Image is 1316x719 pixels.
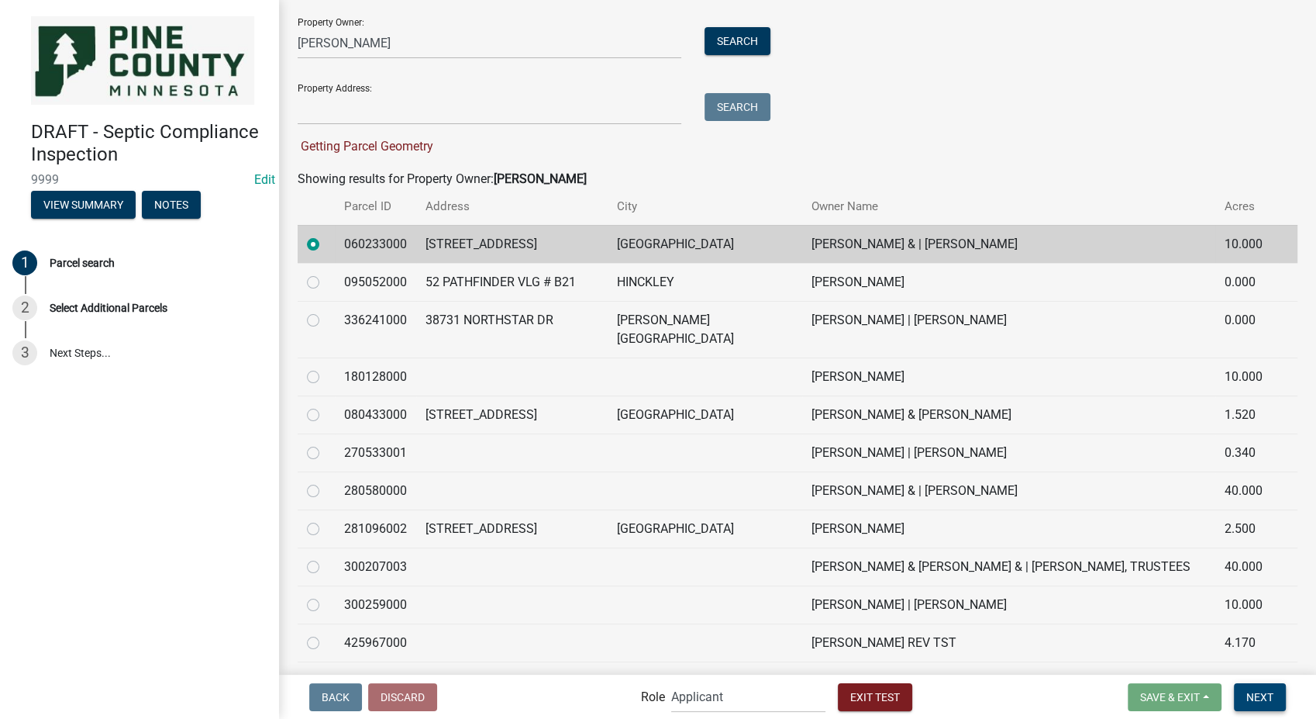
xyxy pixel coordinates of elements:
[608,188,802,225] th: City
[641,691,665,703] label: Role
[1215,586,1279,624] td: 10.000
[31,172,248,187] span: 9999
[802,358,1215,396] td: [PERSON_NAME]
[1234,683,1286,711] button: Next
[254,172,275,187] a: Edit
[335,225,416,263] td: 060233000
[12,251,37,275] div: 1
[1215,188,1279,225] th: Acres
[50,258,115,268] div: Parcel search
[298,139,433,154] span: Getting Parcel Geometry
[1215,548,1279,586] td: 40.000
[1215,358,1279,396] td: 10.000
[12,340,37,365] div: 3
[309,683,362,711] button: Back
[802,472,1215,510] td: [PERSON_NAME] & | [PERSON_NAME]
[368,683,437,711] button: Discard
[608,662,802,700] td: SANDSTONE
[705,93,770,121] button: Search
[802,548,1215,586] td: [PERSON_NAME] & [PERSON_NAME] & | [PERSON_NAME], TRUSTEES
[802,624,1215,662] td: [PERSON_NAME] REV TST
[298,170,1297,188] div: Showing results for Property Owner:
[850,690,900,703] span: Exit Test
[802,586,1215,624] td: [PERSON_NAME] | [PERSON_NAME]
[335,263,416,301] td: 095052000
[416,263,608,301] td: 52 PATHFINDER VLG # B21
[802,301,1215,358] td: [PERSON_NAME] | [PERSON_NAME]
[1215,434,1279,472] td: 0.340
[416,396,608,434] td: [STREET_ADDRESS]
[31,191,136,219] button: View Summary
[335,586,416,624] td: 300259000
[142,199,201,212] wm-modal-confirm: Notes
[1215,263,1279,301] td: 0.000
[1215,472,1279,510] td: 40.000
[1215,301,1279,358] td: 0.000
[1246,690,1273,703] span: Next
[335,434,416,472] td: 270533001
[1128,683,1221,711] button: Save & Exit
[335,396,416,434] td: 080433000
[31,16,254,105] img: Pine County, Minnesota
[31,199,136,212] wm-modal-confirm: Summary
[335,188,416,225] th: Parcel ID
[802,188,1215,225] th: Owner Name
[838,683,912,711] button: Exit Test
[1215,396,1279,434] td: 1.520
[608,301,802,358] td: [PERSON_NAME][GEOGRAPHIC_DATA]
[494,171,587,186] strong: [PERSON_NAME]
[142,191,201,219] button: Notes
[335,510,416,548] td: 281096002
[1215,510,1279,548] td: 2.500
[802,434,1215,472] td: [PERSON_NAME] | [PERSON_NAME]
[802,510,1215,548] td: [PERSON_NAME]
[31,121,267,166] h4: DRAFT - Septic Compliance Inspection
[416,301,608,358] td: 38731 NORTHSTAR DR
[1215,624,1279,662] td: 4.170
[802,263,1215,301] td: [PERSON_NAME]
[1215,662,1279,700] td: 0.000
[705,27,770,55] button: Search
[416,188,608,225] th: Address
[608,510,802,548] td: [GEOGRAPHIC_DATA]
[802,225,1215,263] td: [PERSON_NAME] & | [PERSON_NAME]
[416,510,608,548] td: [STREET_ADDRESS]
[254,172,275,187] wm-modal-confirm: Edit Application Number
[1215,225,1279,263] td: 10.000
[416,662,608,700] td: [STREET_ADDRESS]
[335,624,416,662] td: 425967000
[335,472,416,510] td: 280580000
[802,396,1215,434] td: [PERSON_NAME] & [PERSON_NAME]
[335,358,416,396] td: 180128000
[416,225,608,263] td: [STREET_ADDRESS]
[335,548,416,586] td: 300207003
[50,302,167,313] div: Select Additional Parcels
[802,662,1215,700] td: [PERSON_NAME]
[608,396,802,434] td: [GEOGRAPHIC_DATA]
[335,662,416,700] td: 455265000
[322,690,350,703] span: Back
[12,296,37,320] div: 2
[335,301,416,358] td: 336241000
[608,263,802,301] td: HINCKLEY
[1140,690,1200,703] span: Save & Exit
[608,225,802,263] td: [GEOGRAPHIC_DATA]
